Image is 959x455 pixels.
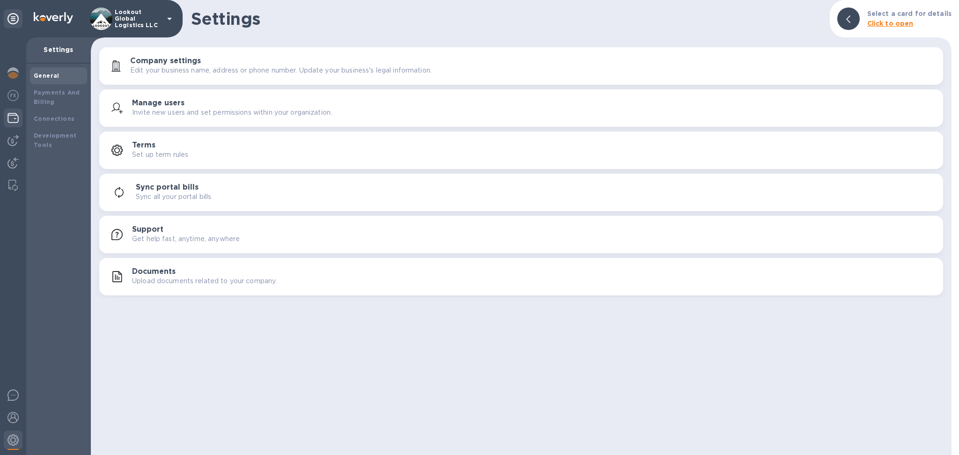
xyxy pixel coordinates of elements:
[130,57,201,66] h3: Company settings
[136,183,199,192] h3: Sync portal bills
[130,66,432,75] p: Edit your business name, address or phone number. Update your business's legal information.
[99,132,943,169] button: TermsSet up term rules
[115,9,162,29] p: Lookout Global Logistics LLC
[132,234,240,244] p: Get help fast, anytime, anywhere
[132,267,176,276] h3: Documents
[34,72,59,79] b: General
[867,20,914,27] b: Click to open
[132,141,155,150] h3: Terms
[99,216,943,253] button: SupportGet help fast, anytime, anywhere
[34,132,76,148] b: Development Tools
[132,276,277,286] p: Upload documents related to your company.
[34,89,80,105] b: Payments And Billing
[99,258,943,295] button: DocumentsUpload documents related to your company.
[132,150,188,160] p: Set up term rules
[99,47,943,85] button: Company settingsEdit your business name, address or phone number. Update your business's legal in...
[7,90,19,101] img: Foreign exchange
[132,108,332,117] p: Invite new users and set permissions within your organization.
[867,10,952,17] b: Select a card for details
[34,115,74,122] b: Connections
[34,12,73,23] img: Logo
[191,9,822,29] h1: Settings
[4,9,22,28] div: Unpin categories
[34,45,83,54] p: Settings
[99,89,943,127] button: Manage usersInvite new users and set permissions within your organization.
[99,174,943,211] button: Sync portal billsSync all your portal bills
[132,225,163,234] h3: Support
[136,192,211,202] p: Sync all your portal bills
[7,112,19,124] img: Wallets
[132,99,184,108] h3: Manage users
